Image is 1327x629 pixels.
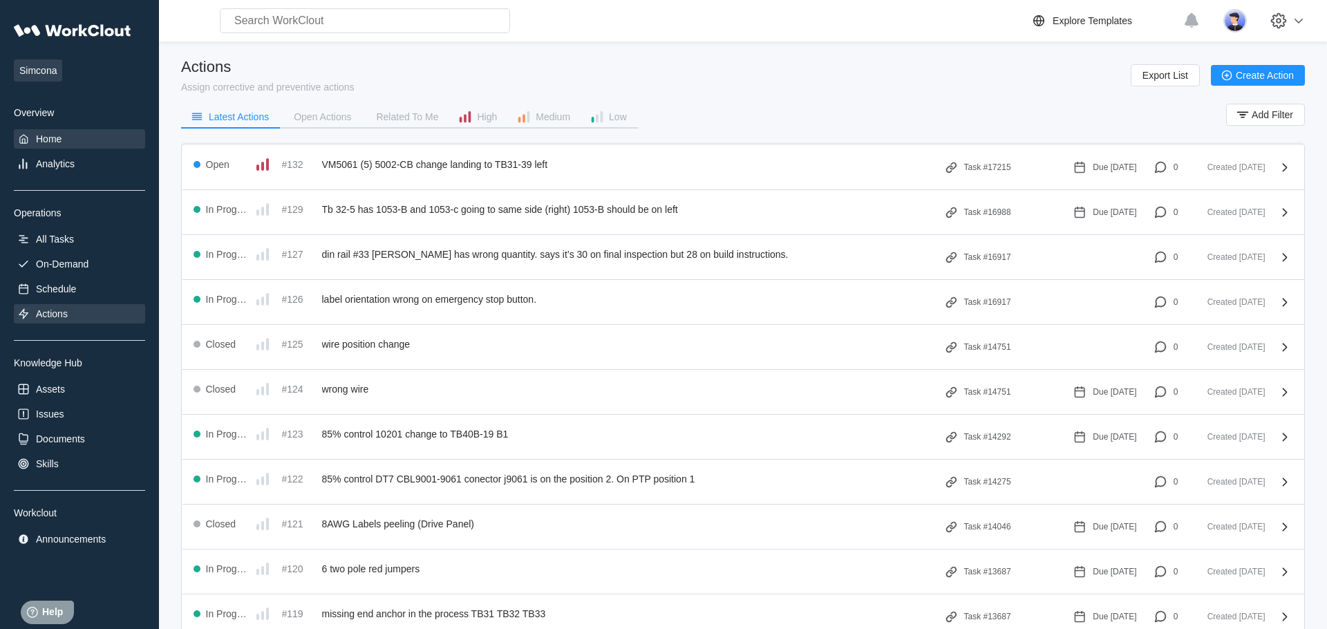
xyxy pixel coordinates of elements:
div: #124 [282,384,317,395]
div: Latest Actions [209,112,269,122]
div: Created [DATE] [1189,477,1265,487]
a: Closed#1218AWG Labels peeling (Drive Panel)Task #14046Due [DATE]0Created [DATE] [182,505,1304,550]
div: Due [DATE] [1093,522,1136,532]
div: Related To Me [376,112,438,122]
div: 0 [1174,207,1178,217]
div: Created [DATE] [1189,207,1265,217]
div: Created [DATE] [1189,522,1265,532]
span: Add Filter [1252,110,1293,120]
div: Operations [14,207,145,218]
div: Task #14751 [964,342,1011,352]
div: Created [DATE] [1189,162,1265,172]
span: 8AWG Labels peeling (Drive Panel) [322,518,474,529]
div: Overview [14,107,145,118]
div: 0 [1174,567,1178,576]
div: #125 [282,339,317,350]
span: Simcona [14,59,62,82]
div: Due [DATE] [1093,612,1136,621]
div: 0 [1174,387,1178,397]
div: Home [36,133,62,144]
a: Closed#125wire position changeTask #147510Created [DATE] [182,325,1304,370]
a: Schedule [14,279,145,299]
div: On-Demand [36,259,88,270]
a: In Progress#129Tb 32-5 has 1053-B and 1053-c going to same side (right) 1053-B should be on leftT... [182,190,1304,235]
div: Due [DATE] [1093,207,1136,217]
button: Latest Actions [181,106,280,127]
div: Announcements [36,534,106,545]
span: 85% control 10201 change to TB40B-19 B1 [322,429,509,440]
a: Announcements [14,529,145,549]
div: #132 [282,159,317,170]
div: Open [206,159,229,170]
div: 0 [1174,477,1178,487]
div: Task #17215 [964,162,1011,172]
a: Assets [14,379,145,399]
div: Documents [36,433,85,444]
div: 0 [1174,342,1178,352]
div: Task #16917 [964,252,1011,262]
div: Task #16917 [964,297,1011,307]
div: Created [DATE] [1189,342,1265,352]
div: In Progress [206,249,249,260]
button: Create Action [1211,65,1305,86]
a: In Progress#1206 two pole red jumpersTask #13687Due [DATE]0Created [DATE] [182,550,1304,594]
div: Task #14046 [964,522,1011,532]
div: Explore Templates [1053,15,1132,26]
button: Open Actions [280,106,362,127]
span: Tb 32-5 has 1053-B and 1053-c going to same side (right) 1053-B should be on left [322,204,678,215]
div: All Tasks [36,234,74,245]
span: missing end anchor in the process TB31 TB32 TB33 [322,608,546,619]
div: #120 [282,563,317,574]
a: All Tasks [14,229,145,249]
div: In Progress [206,473,249,485]
div: Low [609,112,627,122]
div: Due [DATE] [1093,162,1136,172]
div: Created [DATE] [1189,297,1265,307]
div: Knowledge Hub [14,357,145,368]
button: Medium [508,106,581,127]
div: Task #13687 [964,612,1011,621]
div: #119 [282,608,317,619]
div: In Progress [206,204,249,215]
a: In Progress#12385% control 10201 change to TB40B-19 B1Task #14292Due [DATE]0Created [DATE] [182,415,1304,460]
div: #126 [282,294,317,305]
input: Search WorkClout [220,8,510,33]
div: Medium [536,112,570,122]
span: VM5061 (5) 5002-CB change landing to TB31-39 left [322,159,548,170]
span: din rail #33 [PERSON_NAME] has wrong quantity. says it’s 30 on final inspection but 28 on build i... [322,249,789,260]
div: Actions [36,308,68,319]
div: Created [DATE] [1189,612,1265,621]
span: wire position change [322,339,411,350]
a: In Progress#127din rail #33 [PERSON_NAME] has wrong quantity. says it’s 30 on final inspection bu... [182,235,1304,280]
div: Created [DATE] [1189,567,1265,576]
a: Closed#124wrong wireTask #14751Due [DATE]0Created [DATE] [182,370,1304,415]
div: In Progress [206,294,249,305]
a: In Progress#126label orientation wrong on emergency stop button.Task #169170Created [DATE] [182,280,1304,325]
div: #121 [282,518,317,529]
div: Workclout [14,507,145,518]
a: In Progress#12285% control DT7 CBL9001-9061 conector j9061 is on the position 2. On PTP position ... [182,460,1304,505]
div: Task #16988 [964,207,1011,217]
a: Open#132VM5061 (5) 5002-CB change landing to TB31-39 leftTask #17215Due [DATE]0Created [DATE] [182,145,1304,190]
div: Task #14751 [964,387,1011,397]
div: In Progress [206,429,249,440]
span: 6 two pole red jumpers [322,563,420,574]
div: Closed [206,339,236,350]
button: Related To Me [362,106,449,127]
span: Create Action [1236,71,1294,80]
img: user-5.png [1223,9,1247,32]
a: On-Demand [14,254,145,274]
span: Export List [1142,71,1188,80]
a: Skills [14,454,145,473]
div: Assets [36,384,65,395]
div: In Progress [206,563,249,574]
div: #122 [282,473,317,485]
span: wrong wire [322,384,369,395]
div: #123 [282,429,317,440]
a: Home [14,129,145,149]
div: 0 [1174,522,1178,532]
div: Skills [36,458,59,469]
div: Task #14275 [964,477,1011,487]
a: Actions [14,304,145,323]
